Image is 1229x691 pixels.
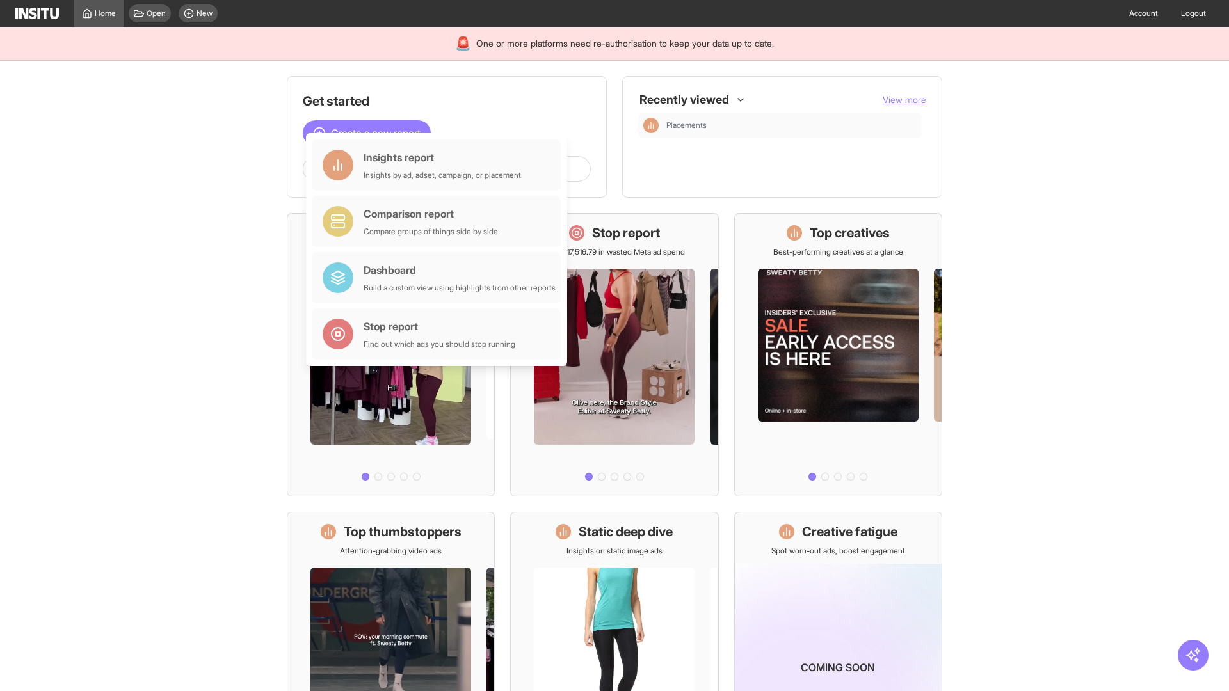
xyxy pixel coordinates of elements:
img: Logo [15,8,59,19]
a: Stop reportSave £17,516.79 in wasted Meta ad spend [510,213,718,496]
a: Top creativesBest-performing creatives at a glance [734,213,942,496]
div: Find out which ads you should stop running [364,339,515,349]
button: View more [883,93,926,106]
h1: Top creatives [810,224,890,242]
div: Compare groups of things side by side [364,226,498,237]
p: Best-performing creatives at a glance [773,247,903,257]
div: Insights [643,118,659,133]
div: Dashboard [364,262,556,278]
h1: Top thumbstoppers [344,523,462,541]
span: Home [95,8,116,19]
span: New [197,8,213,19]
div: Comparison report [364,206,498,221]
span: Placements [666,120,916,131]
span: Placements [666,120,707,131]
span: One or more platforms need re-authorisation to keep your data up to date. [476,37,774,50]
div: 🚨 [455,35,471,52]
button: Create a new report [303,120,431,146]
span: Open [147,8,166,19]
div: Insights report [364,150,521,165]
div: Stop report [364,319,515,334]
h1: Stop report [592,224,660,242]
h1: Get started [303,92,591,110]
span: Create a new report [331,125,421,141]
span: View more [883,94,926,105]
div: Build a custom view using highlights from other reports [364,283,556,293]
h1: Static deep dive [579,523,673,541]
a: What's live nowSee all active ads instantly [287,213,495,496]
p: Save £17,516.79 in wasted Meta ad spend [544,247,685,257]
p: Insights on static image ads [566,546,663,556]
div: Insights by ad, adset, campaign, or placement [364,170,521,180]
p: Attention-grabbing video ads [340,546,442,556]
